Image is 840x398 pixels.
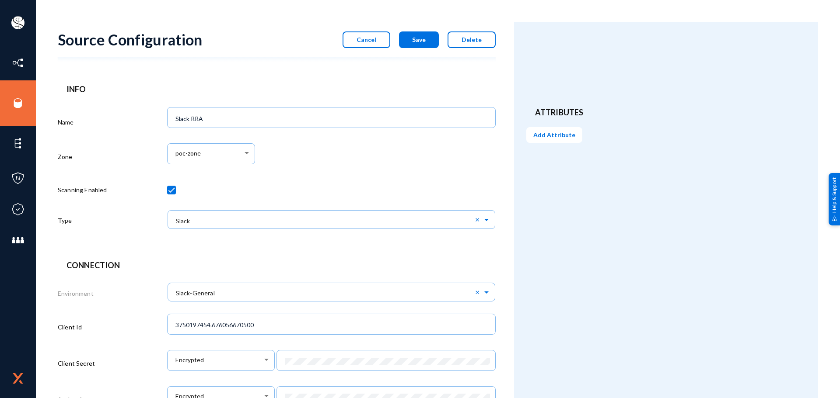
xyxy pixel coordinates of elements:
span: Save [412,36,426,43]
span: Add Attribute [533,131,575,138]
button: Save [399,31,439,48]
label: Zone [58,152,73,161]
img: icon-members.svg [11,234,24,247]
header: Info [66,83,487,95]
img: ACg8ocIa8OWj5FIzaB8MU-JIbNDt0RWcUDl_eQ0ZyYxN7rWYZ1uJfn9p=s96-c [11,16,24,29]
label: Client Id [58,322,82,332]
span: poc-zone [175,150,201,157]
img: icon-sources.svg [11,97,24,110]
label: Scanning Enabled [58,185,107,194]
img: icon-compliance.svg [11,203,24,216]
header: Attributes [535,107,797,118]
img: icon-inventory.svg [11,56,24,69]
span: Clear all [475,288,483,296]
img: icon-elements.svg [11,137,24,150]
button: Delete [448,31,496,48]
label: Type [58,216,72,225]
span: Encrypted [175,356,204,364]
label: Client Secret [58,359,95,368]
button: Cancel [343,31,390,48]
div: Help & Support [829,173,840,225]
header: Connection [66,260,487,271]
span: Delete [462,36,482,43]
img: help_support.svg [832,215,837,221]
div: Source Configuration [58,31,203,48]
label: Name [58,118,74,127]
span: Clear all [475,215,483,223]
span: Cancel [357,36,376,43]
img: icon-policies.svg [11,172,24,185]
button: Add Attribute [526,127,582,143]
label: Environment [58,289,94,298]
